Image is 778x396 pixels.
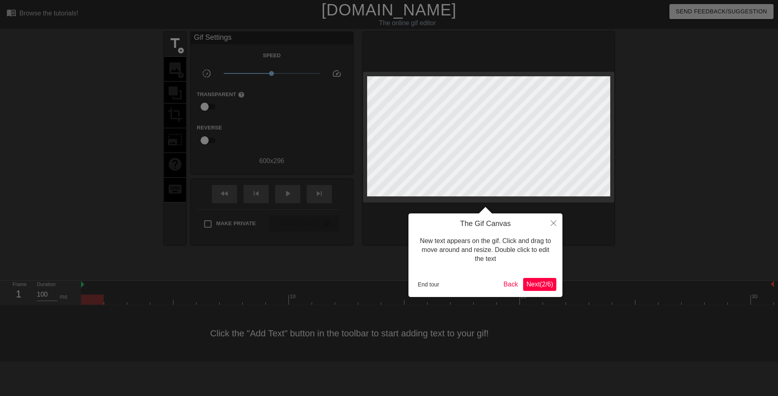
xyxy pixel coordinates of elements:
span: Next ( 2 / 6 ) [526,281,553,288]
button: Next [523,278,556,291]
button: Close [545,213,562,232]
button: Back [500,278,522,291]
div: New text appears on the gif. Click and drag to move around and resize. Double click to edit the text [415,228,556,272]
h4: The Gif Canvas [415,220,556,228]
button: End tour [415,278,442,291]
